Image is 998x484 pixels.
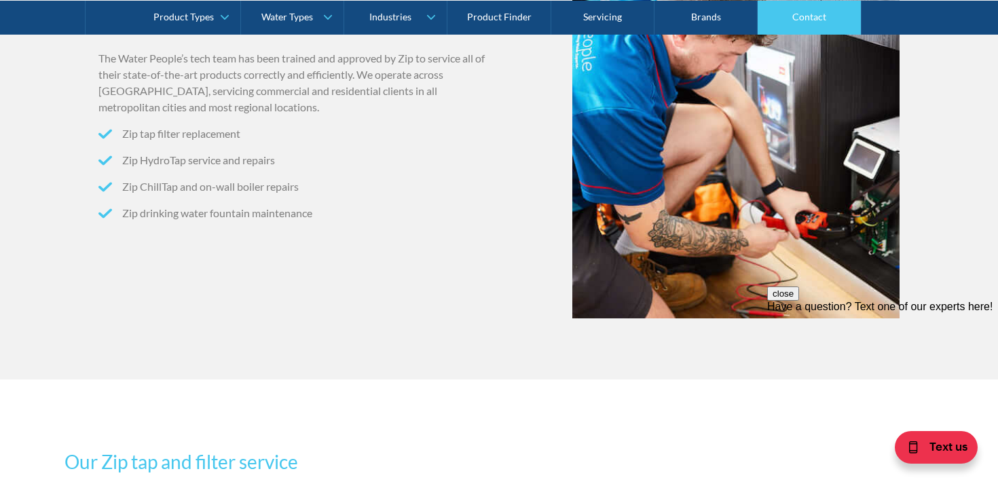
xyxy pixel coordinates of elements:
iframe: podium webchat widget prompt [767,286,998,433]
div: Industries [369,11,411,22]
p: The Water People’s tech team has been trained and approved by Zip to service all of their state-o... [98,50,494,115]
li: Zip HydroTap service and repairs [98,152,494,168]
li: Zip ChillTap and on-wall boiler repairs [98,179,494,195]
h3: Our Zip tap and filter service [64,447,586,476]
iframe: podium webchat widget bubble [889,416,998,484]
div: Product Types [153,11,214,22]
li: Zip drinking water fountain maintenance [98,205,494,221]
div: Water Types [261,11,313,22]
li: Zip tap filter replacement [98,126,494,142]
